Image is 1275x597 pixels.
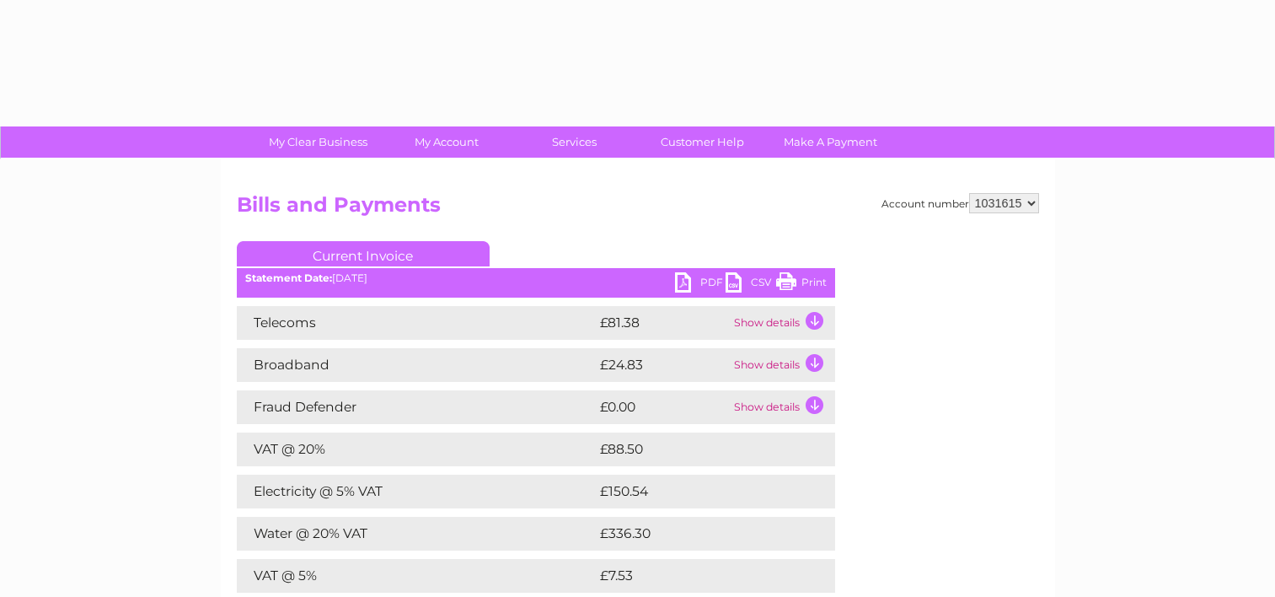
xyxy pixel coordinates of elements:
div: Account number [881,193,1039,213]
td: Show details [730,348,835,382]
td: £88.50 [596,433,801,466]
td: Fraud Defender [237,390,596,424]
td: Telecoms [237,306,596,340]
a: Customer Help [633,126,772,158]
a: My Account [377,126,516,158]
td: VAT @ 5% [237,559,596,593]
a: PDF [675,272,726,297]
td: Water @ 20% VAT [237,517,596,551]
td: £150.54 [596,475,804,508]
td: £336.30 [596,517,806,551]
a: CSV [726,272,776,297]
td: Show details [730,390,835,424]
a: Services [505,126,644,158]
a: My Clear Business [249,126,388,158]
b: Statement Date: [245,272,332,284]
td: £7.53 [596,559,795,593]
a: Current Invoice [237,241,490,266]
td: £0.00 [596,390,730,424]
div: [DATE] [237,272,835,284]
h2: Bills and Payments [237,193,1039,225]
td: Broadband [237,348,596,382]
td: £81.38 [596,306,730,340]
td: VAT @ 20% [237,433,596,466]
td: Show details [730,306,835,340]
a: Print [776,272,827,297]
td: Electricity @ 5% VAT [237,475,596,508]
a: Make A Payment [761,126,900,158]
td: £24.83 [596,348,730,382]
